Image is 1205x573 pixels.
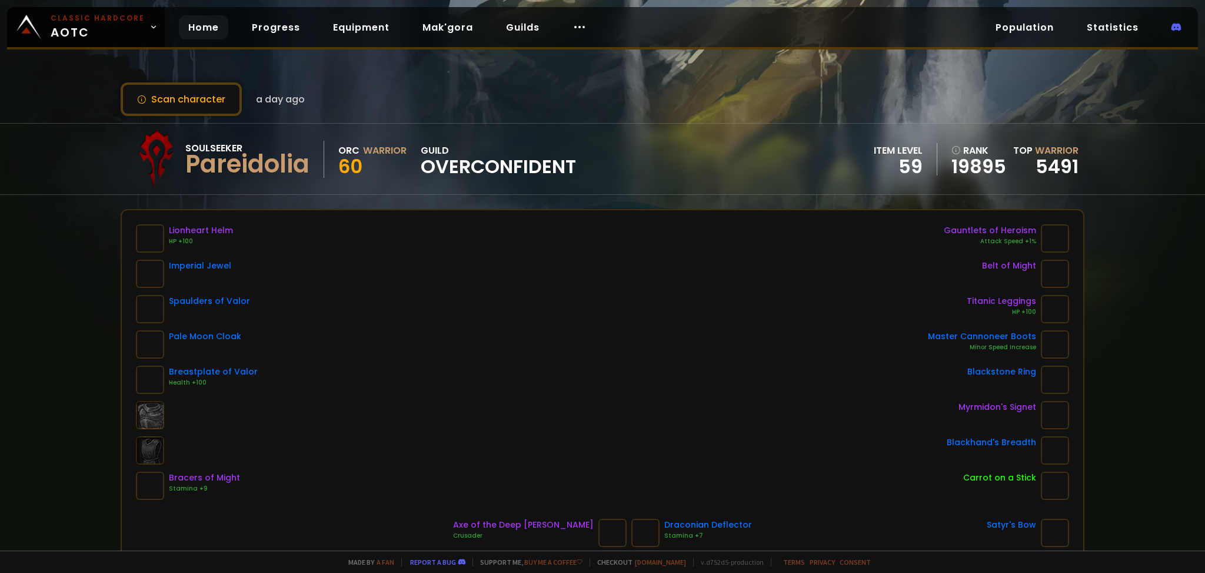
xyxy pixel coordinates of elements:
[169,224,233,237] div: Lionheart Helm
[928,330,1036,343] div: Master Cannoneer Boots
[242,15,309,39] a: Progress
[421,143,576,175] div: guild
[185,141,309,155] div: Soulseeker
[982,260,1036,272] div: Belt of Might
[524,558,582,567] a: Buy me a coffee
[951,143,1006,158] div: rank
[136,366,164,394] img: item-16730
[136,330,164,359] img: item-18734
[1041,401,1069,429] img: item-2246
[967,295,1036,307] div: Titanic Leggings
[1041,366,1069,394] img: item-17713
[986,15,1063,39] a: Population
[1036,153,1078,180] a: 5491
[944,224,1036,237] div: Gauntlets of Heroism
[7,7,165,47] a: Classic HardcoreAOTC
[944,237,1036,246] div: Attack Speed +1%
[169,366,258,378] div: Breastplate of Valor
[1041,472,1069,500] img: item-11122
[169,330,241,343] div: Pale Moon Cloak
[664,519,752,531] div: Draconian Deflector
[590,558,686,567] span: Checkout
[341,558,394,567] span: Made by
[421,158,576,175] span: Overconfident
[256,92,305,107] span: a day ago
[169,260,231,272] div: Imperial Jewel
[874,158,923,175] div: 59
[1077,15,1148,39] a: Statistics
[1041,330,1069,359] img: item-13381
[453,519,594,531] div: Axe of the Deep [PERSON_NAME]
[783,558,805,567] a: Terms
[121,82,242,116] button: Scan character
[169,472,240,484] div: Bracers of Might
[169,295,250,307] div: Spaulders of Valor
[664,531,752,541] div: Stamina +7
[453,531,594,541] div: Crusader
[951,158,1006,175] a: 19895
[472,558,582,567] span: Support me,
[840,558,871,567] a: Consent
[338,153,362,180] span: 60
[413,15,482,39] a: Mak'gora
[958,401,1036,413] div: Myrmidon's Signet
[987,519,1036,531] div: Satyr's Bow
[810,558,835,567] a: Privacy
[874,143,923,158] div: item level
[51,13,145,24] small: Classic Hardcore
[169,484,240,493] div: Stamina +9
[1035,144,1078,157] span: Warrior
[1041,519,1069,547] img: item-18323
[967,307,1036,317] div: HP +100
[185,155,309,173] div: Pareidolia
[598,519,627,547] img: item-811
[324,15,399,39] a: Equipment
[1013,143,1078,158] div: Top
[136,295,164,323] img: item-16733
[1041,260,1069,288] img: item-16864
[947,436,1036,449] div: Blackhand's Breadth
[497,15,549,39] a: Guilds
[1041,295,1069,323] img: item-22385
[631,519,660,547] img: item-12602
[136,260,164,288] img: item-11933
[928,343,1036,352] div: Minor Speed Increase
[363,143,407,158] div: Warrior
[963,472,1036,484] div: Carrot on a Stick
[338,143,359,158] div: Orc
[693,558,764,567] span: v. d752d5 - production
[169,237,233,246] div: HP +100
[136,224,164,253] img: item-12640
[169,378,258,387] div: Health +100
[377,558,394,567] a: a fan
[967,366,1036,378] div: Blackstone Ring
[136,472,164,500] img: item-16861
[179,15,228,39] a: Home
[51,13,145,41] span: AOTC
[635,558,686,567] a: [DOMAIN_NAME]
[1041,436,1069,465] img: item-13965
[410,558,456,567] a: Report a bug
[1041,224,1069,253] img: item-21998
